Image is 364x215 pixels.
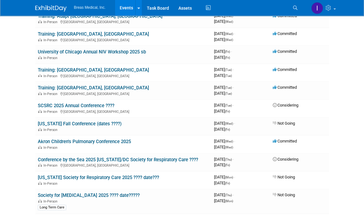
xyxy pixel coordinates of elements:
span: Considering [273,103,298,107]
span: (Fri) [225,110,230,113]
img: In-Person Event [38,163,42,167]
span: (Tue) [225,68,232,72]
div: [GEOGRAPHIC_DATA], [GEOGRAPHIC_DATA] [38,73,209,78]
span: [DATE] [214,198,233,203]
span: (Wed) [225,20,233,23]
span: [DATE] [214,103,234,107]
img: In-Person Event [38,199,42,202]
span: In-Person [43,74,59,78]
span: (Fri) [225,56,230,59]
span: - [231,49,232,54]
a: Akron Children's Pulmonary Conference 2025 [38,139,131,144]
span: Committed [273,139,297,143]
span: In-Person [43,92,59,96]
a: Training: Adapt [GEOGRAPHIC_DATA], [GEOGRAPHIC_DATA] [38,13,162,19]
span: [DATE] [214,73,232,78]
span: (Thu) [225,193,232,197]
span: In-Person [43,110,59,114]
span: (Wed) [225,32,233,36]
img: In-Person Event [38,56,42,59]
span: Breas Medical, Inc. [74,5,106,10]
span: Not Going [273,121,295,126]
span: (Wed) [225,122,233,125]
div: [GEOGRAPHIC_DATA], [GEOGRAPHIC_DATA] [38,19,209,24]
a: Training: [GEOGRAPHIC_DATA], [GEOGRAPHIC_DATA] [38,67,149,73]
span: - [233,67,234,72]
span: [DATE] [214,162,230,167]
div: [GEOGRAPHIC_DATA], [GEOGRAPHIC_DATA] [38,37,209,42]
a: Society for [MEDICAL_DATA] 2025 ???? date????? [38,192,140,198]
span: (Wed) [225,140,233,143]
img: ExhibitDay [35,5,67,12]
img: In-Person Event [38,92,42,95]
span: [DATE] [214,13,235,18]
a: SCSRC 2025 Annual Conference ???? [38,103,114,108]
img: In-Person Event [38,110,42,113]
span: (Tue) [225,92,232,95]
span: Considering [273,157,298,162]
span: In-Person [43,20,59,24]
a: Training: [GEOGRAPHIC_DATA], [GEOGRAPHIC_DATA] [38,31,149,37]
span: - [234,121,235,126]
span: [DATE] [214,145,233,149]
span: Committed [273,13,297,18]
span: [DATE] [214,19,233,24]
span: Committed [273,49,297,54]
span: [DATE] [214,139,235,143]
span: [DATE] [214,55,230,60]
a: [US_STATE] Society for Respiratory Care 2025 ???? date??? [38,175,159,180]
span: In-Person [43,38,59,42]
span: (Tue) [225,104,232,107]
span: - [233,157,234,162]
span: (Fri) [225,128,230,131]
span: (Tue) [225,86,232,89]
a: Training: [GEOGRAPHIC_DATA], [GEOGRAPHIC_DATA] [38,85,149,91]
span: [DATE] [214,37,233,42]
div: [GEOGRAPHIC_DATA], [GEOGRAPHIC_DATA] [38,162,209,167]
span: [DATE] [214,49,232,54]
span: - [234,31,235,36]
span: - [233,85,234,90]
img: In-Person Event [38,146,42,149]
span: [DATE] [214,181,230,185]
span: Not Going [273,175,295,179]
span: (Wed) [225,14,233,18]
span: In-Person [43,199,59,203]
span: [DATE] [214,67,234,72]
span: Committed [273,67,297,72]
span: [DATE] [214,31,235,36]
span: - [234,175,235,179]
span: [DATE] [214,157,234,162]
span: [DATE] [214,85,234,90]
a: Conference by the Sea 2025 [US_STATE]/DC Society for Respiratory Care ???? [38,157,198,162]
span: (Wed) [225,38,233,42]
img: Inga Dolezar [311,2,323,14]
span: [DATE] [214,109,230,113]
a: [US_STATE] Fall Conference (dates ????) [38,121,122,127]
span: (Thu) [225,158,232,161]
div: Long Term Care [38,205,66,210]
img: In-Person Event [38,128,42,131]
span: [DATE] [214,192,234,197]
img: In-Person Event [38,182,42,185]
span: - [233,103,234,107]
img: In-Person Event [38,20,42,23]
img: In-Person Event [38,74,42,77]
div: [GEOGRAPHIC_DATA], [GEOGRAPHIC_DATA] [38,109,209,114]
img: In-Person Event [38,38,42,41]
span: (Fri) [225,50,230,53]
span: (Fri) [225,182,230,185]
span: - [233,192,234,197]
span: - [234,139,235,143]
span: [DATE] [214,121,235,126]
span: In-Person [43,163,59,167]
span: In-Person [43,56,59,60]
span: (Wed) [225,146,233,149]
span: [DATE] [214,127,230,132]
span: - [234,13,235,18]
span: (Tue) [225,74,232,77]
a: University of Chicago Annual NIV Workshop 2025 sb [38,49,146,55]
span: (Mon) [225,199,233,203]
span: Committed [273,31,297,36]
span: In-Person [43,182,59,186]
